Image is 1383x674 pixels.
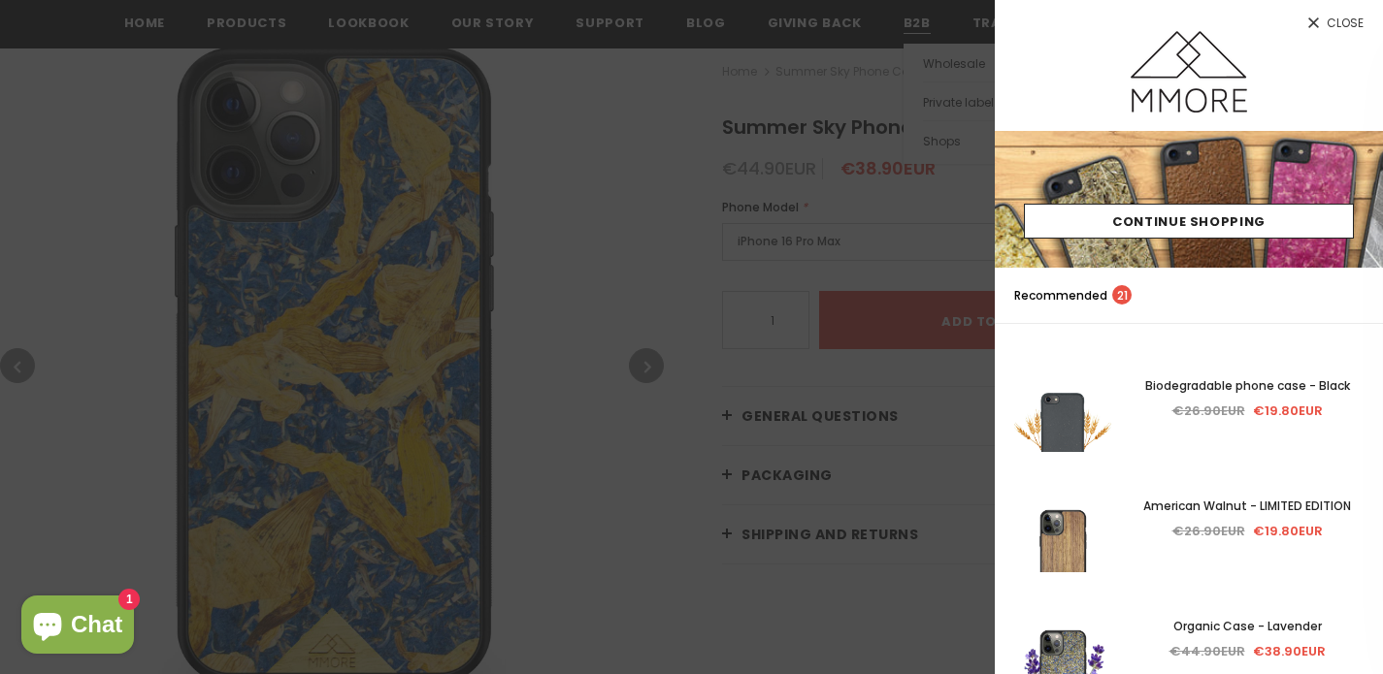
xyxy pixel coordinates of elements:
[1253,642,1326,660] span: €38.90EUR
[1145,377,1350,394] span: Biodegradable phone case - Black
[1131,616,1364,637] a: Organic Case - Lavender
[1112,285,1132,305] span: 21
[16,595,140,658] inbox-online-store-chat: Shopify online store chat
[1131,375,1364,397] a: Biodegradable phone case - Black
[1169,642,1245,660] span: €44.90EUR
[1024,204,1354,239] a: Continue Shopping
[1344,286,1364,305] a: search
[1253,522,1323,540] span: €19.80EUR
[1172,401,1245,420] span: €26.90EUR
[1014,285,1132,305] p: Recommended
[1131,496,1364,517] a: American Walnut - LIMITED EDITION
[1173,618,1322,634] span: Organic Case - Lavender
[1327,17,1364,29] span: Close
[1143,497,1351,514] span: American Walnut - LIMITED EDITION
[1253,401,1323,420] span: €19.80EUR
[1172,522,1245,540] span: €26.90EUR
